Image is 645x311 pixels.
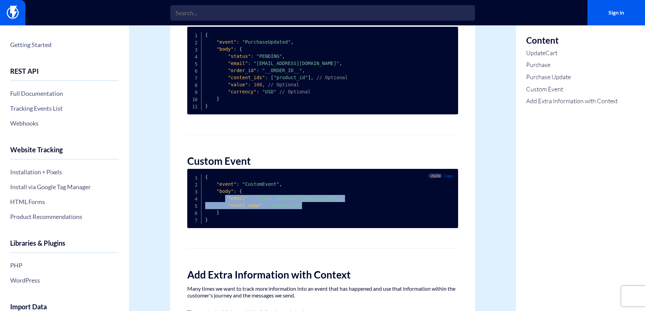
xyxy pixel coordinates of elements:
[271,75,274,80] span: [
[254,82,262,87] span: 100
[10,166,119,178] a: Installation + Pixels
[526,36,618,45] h3: Content
[339,196,342,201] span: ,
[234,46,236,52] span: :
[10,274,119,286] a: WordPress
[10,117,119,129] a: Webhooks
[205,103,208,109] span: }
[256,53,282,59] span: "PENDING"
[274,75,308,80] span: "product_id"
[234,188,236,194] span: :
[268,203,302,208] span: "SomeAction"
[187,155,458,166] h2: Custom Event
[526,49,618,58] a: UpdateCart
[187,269,458,280] h2: Add Extra Information with Context
[256,89,259,94] span: :
[291,39,294,45] span: ,
[526,97,618,106] a: Add Extra Information with Context
[10,239,119,253] h4: Libraries & Plugins
[279,181,282,187] span: ,
[216,46,234,52] span: "body"
[282,53,285,59] span: ,
[254,196,339,201] span: "[EMAIL_ADDRESS][DOMAIN_NAME]"
[216,210,219,215] span: }
[262,82,265,87] span: ,
[10,88,119,99] a: Full Documentation
[262,203,265,208] span: :
[236,39,239,45] span: :
[268,82,299,87] span: // Optional
[10,260,119,271] a: PHP
[311,75,314,80] span: ,
[205,217,208,222] span: }
[228,82,248,87] span: "value"
[248,61,251,66] span: :
[248,196,251,201] span: :
[444,174,453,178] span: Copy
[228,61,248,66] span: "email"
[216,96,219,102] span: }
[10,103,119,114] a: Tracking Events List
[526,61,618,69] a: Purchase
[10,146,119,159] h4: Website Tracking
[262,89,276,94] span: "USD"
[216,39,236,45] span: "event"
[265,75,268,80] span: :
[239,46,242,52] span: {
[526,85,618,94] a: Custom Event
[248,82,251,87] span: :
[339,61,342,66] span: ,
[228,53,251,59] span: "status"
[228,75,265,80] span: "content_ids"
[251,53,254,59] span: :
[242,39,291,45] span: "PurchaseUpdated"
[279,89,311,94] span: // Optional
[228,203,262,208] span: "event_name"
[10,196,119,207] a: HTML Forms
[205,32,208,38] span: {
[526,73,618,82] a: Purchase Update
[239,188,242,194] span: {
[10,67,119,81] h4: REST API
[228,89,256,94] span: "currency"
[442,174,454,178] button: Copy
[236,181,239,187] span: :
[10,211,119,222] a: Product Recommendations
[256,68,259,73] span: :
[216,188,234,194] span: "body"
[316,75,348,80] span: // Optional
[187,285,458,299] p: Many times we want to track more information into an event that has happened and use that informa...
[228,68,256,73] span: "order_id"
[10,39,119,50] a: Getting Started
[170,5,475,21] input: Search...
[308,75,310,80] span: ]
[302,68,305,73] span: ,
[254,61,339,66] span: "[EMAIL_ADDRESS][DOMAIN_NAME]"
[205,174,208,180] span: {
[262,68,302,73] span: "__ORDER_ID__"
[216,181,236,187] span: "event"
[228,196,248,201] span: "email"
[242,181,279,187] span: "CustomEvent"
[429,174,442,178] span: JSON
[10,181,119,193] a: Install via Google Tag Manager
